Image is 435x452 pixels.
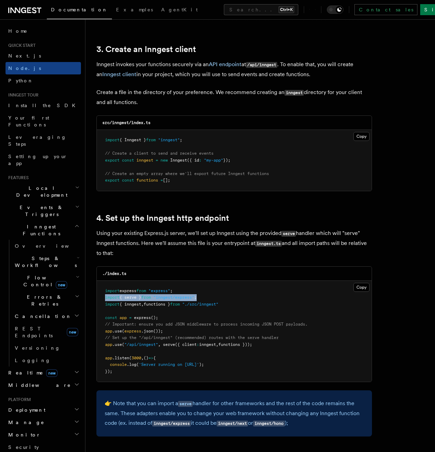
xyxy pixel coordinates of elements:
[105,302,120,307] span: import
[96,88,372,107] p: Create a file in the directory of your preference. We recommend creating an directory for your cl...
[105,322,308,327] span: // Important: ensure you add JSON middleware to process incoming JSON POST payloads.
[105,335,279,340] span: // Set up the "/api/inngest" (recommended) routes with the serve handler
[163,342,175,347] span: serve
[96,228,372,258] p: Using your existing Express.js server, we'll set up Inngest using the provided handler which will...
[122,158,134,163] span: const
[161,7,198,12] span: AgentKit
[141,356,144,360] span: ,
[6,112,81,131] a: Your first Functions
[12,274,76,288] span: Flow Control
[6,382,71,389] span: Middleware
[6,369,58,376] span: Realtime
[353,132,370,141] button: Copy
[148,356,153,360] span: =>
[178,401,193,407] code: serve
[122,178,134,183] span: const
[12,291,81,310] button: Errors & Retries
[281,231,296,237] code: serve
[279,6,294,13] kbd: Ctrl+K
[197,342,199,347] span: :
[8,134,66,147] span: Leveraging Steps
[6,182,81,201] button: Local Development
[6,431,41,438] span: Monitor
[12,240,81,252] a: Overview
[6,429,81,441] button: Monitor
[141,295,151,300] span: from
[129,356,132,360] span: (
[354,4,417,15] a: Contact sales
[8,444,39,450] span: Security
[6,201,81,220] button: Events & Triggers
[67,328,78,336] span: new
[223,158,230,163] span: });
[8,115,49,127] span: Your first Functions
[180,137,182,142] span: ;
[136,362,139,367] span: (
[134,315,151,320] span: express
[112,342,122,347] span: .use
[122,329,124,333] span: (
[327,6,343,14] button: Toggle dark mode
[15,243,86,249] span: Overview
[8,53,41,59] span: Next.js
[6,379,81,391] button: Middleware
[136,288,146,293] span: from
[153,329,163,333] span: ());
[136,158,153,163] span: inngest
[105,342,112,347] span: app
[209,61,241,68] a: API endpoint
[246,62,277,68] code: /api/inngest
[284,90,304,96] code: inngest
[12,255,77,269] span: Steps & Workflows
[6,419,44,426] span: Manage
[8,65,41,71] span: Node.js
[194,295,197,300] span: ;
[182,302,218,307] span: "./src/inngest"
[141,302,144,307] span: ,
[255,241,282,247] code: inngest.ts
[132,356,141,360] span: 3000
[160,158,168,163] span: new
[12,313,72,320] span: Cancellation
[151,315,158,320] span: ();
[12,342,81,354] a: Versioning
[96,213,229,223] a: 4. Set up the Inngest http endpoint
[105,151,214,156] span: // Create a client to send and receive events
[139,362,199,367] span: 'Server running on [URL]'
[187,158,199,163] span: ({ id
[12,271,81,291] button: Flow Controlnew
[102,271,126,276] code: ./index.ts
[6,404,81,416] button: Deployment
[116,7,153,12] span: Examples
[124,329,141,333] span: express
[96,44,196,54] a: 3. Create an Inngest client
[105,295,120,300] span: import
[112,356,129,360] span: .listen
[141,329,153,333] span: .json
[148,288,170,293] span: "express"
[120,302,141,307] span: { inngest
[253,421,284,427] code: inngest/hono
[122,342,124,347] span: (
[47,2,112,19] a: Documentation
[6,99,81,112] a: Install the SDK
[158,342,160,347] span: ,
[6,50,81,62] a: Next.js
[12,310,81,322] button: Cancellation
[6,240,81,367] div: Inngest Functions
[178,400,193,407] a: serve
[158,137,180,142] span: "inngest"
[112,329,122,333] span: .use
[6,175,29,181] span: Features
[102,71,136,78] a: Inngest client
[156,158,158,163] span: =
[153,295,194,300] span: "inngest/express"
[102,120,151,125] code: src/inngest/index.ts
[218,342,252,347] span: functions }));
[51,7,108,12] span: Documentation
[56,281,67,289] span: new
[15,345,60,351] span: Versioning
[144,302,170,307] span: functions }
[170,302,180,307] span: from
[6,397,31,402] span: Platform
